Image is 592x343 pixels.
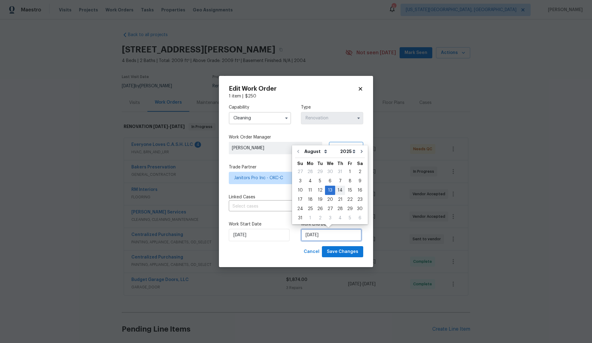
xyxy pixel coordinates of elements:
div: 26 [315,205,325,213]
div: Tue Aug 26 2025 [315,204,325,213]
abbr: Sunday [297,161,303,166]
div: Tue Aug 12 2025 [315,186,325,195]
label: Work Order Manager [229,134,363,140]
div: Mon Aug 04 2025 [305,176,315,186]
span: $ 250 [245,94,256,98]
div: Sun Aug 03 2025 [295,176,305,186]
div: Fri Aug 08 2025 [345,176,355,186]
div: 31 [335,167,345,176]
div: Sun Aug 31 2025 [295,213,305,223]
input: Select cases [229,202,346,211]
button: Go to next month [357,145,366,158]
input: M/D/YYYY [229,229,290,241]
div: 5 [315,177,325,185]
div: 1 item | [229,93,363,99]
div: 23 [355,195,365,204]
label: Trade Partner [229,164,363,170]
div: 2 [355,167,365,176]
div: 25 [305,205,315,213]
div: 30 [325,167,335,176]
div: Wed Jul 30 2025 [325,167,335,176]
div: Tue Sep 02 2025 [315,213,325,223]
button: Show options [355,114,362,122]
div: 24 [295,205,305,213]
div: Tue Jul 29 2025 [315,167,325,176]
button: Save Changes [322,246,363,258]
h2: Edit Work Order [229,86,358,92]
abbr: Thursday [337,161,343,166]
div: Wed Aug 20 2025 [325,195,335,204]
div: 2 [315,214,325,222]
div: Thu Sep 04 2025 [335,213,345,223]
div: 12 [315,186,325,195]
select: Year [339,147,357,156]
div: 31 [295,214,305,222]
div: Fri Sep 05 2025 [345,213,355,223]
div: Thu Aug 07 2025 [335,176,345,186]
span: Janitors Pro Inc - OKC-C [234,175,349,181]
div: Sun Aug 10 2025 [295,186,305,195]
span: Cancel [304,248,319,256]
div: 10 [295,186,305,195]
abbr: Monday [307,161,314,166]
div: Sun Aug 17 2025 [295,195,305,204]
input: Select... [301,112,363,124]
div: 29 [345,205,355,213]
div: 21 [335,195,345,204]
div: 20 [325,195,335,204]
div: 18 [305,195,315,204]
div: 9 [355,177,365,185]
label: Type [301,104,363,110]
div: Sat Aug 30 2025 [355,204,365,213]
button: Cancel [301,246,322,258]
div: 14 [335,186,345,195]
label: Capability [229,104,291,110]
div: Wed Aug 06 2025 [325,176,335,186]
span: [PERSON_NAME] [232,145,319,151]
div: Tue Aug 05 2025 [315,176,325,186]
div: Thu Aug 21 2025 [335,195,345,204]
span: Assign [334,145,349,151]
div: Fri Aug 29 2025 [345,204,355,213]
div: 8 [345,177,355,185]
div: Tue Aug 19 2025 [315,195,325,204]
input: M/D/YYYY [301,229,362,241]
abbr: Friday [348,161,352,166]
div: 4 [305,177,315,185]
div: Wed Sep 03 2025 [325,213,335,223]
span: Save Changes [327,248,358,256]
div: 5 [345,214,355,222]
div: 11 [305,186,315,195]
div: Mon Aug 11 2025 [305,186,315,195]
button: Show options [283,114,290,122]
div: Fri Aug 15 2025 [345,186,355,195]
select: Month [303,147,339,156]
div: 13 [325,186,335,195]
abbr: Wednesday [327,161,334,166]
div: 1 [345,167,355,176]
div: 29 [315,167,325,176]
div: Mon Sep 01 2025 [305,213,315,223]
div: Fri Aug 22 2025 [345,195,355,204]
div: Wed Aug 13 2025 [325,186,335,195]
div: 27 [295,167,305,176]
div: Sat Aug 02 2025 [355,167,365,176]
div: Thu Jul 31 2025 [335,167,345,176]
div: Mon Aug 18 2025 [305,195,315,204]
abbr: Saturday [357,161,363,166]
div: 3 [295,177,305,185]
div: Fri Aug 01 2025 [345,167,355,176]
div: 17 [295,195,305,204]
div: Sun Aug 24 2025 [295,204,305,213]
input: Select... [229,112,291,124]
div: 22 [345,195,355,204]
div: Sat Aug 23 2025 [355,195,365,204]
div: Thu Aug 14 2025 [335,186,345,195]
div: 15 [345,186,355,195]
button: Go to previous month [294,145,303,158]
div: Mon Aug 25 2025 [305,204,315,213]
div: 28 [335,205,345,213]
span: Linked Cases [229,194,255,200]
div: Thu Aug 28 2025 [335,204,345,213]
div: 3 [325,214,335,222]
